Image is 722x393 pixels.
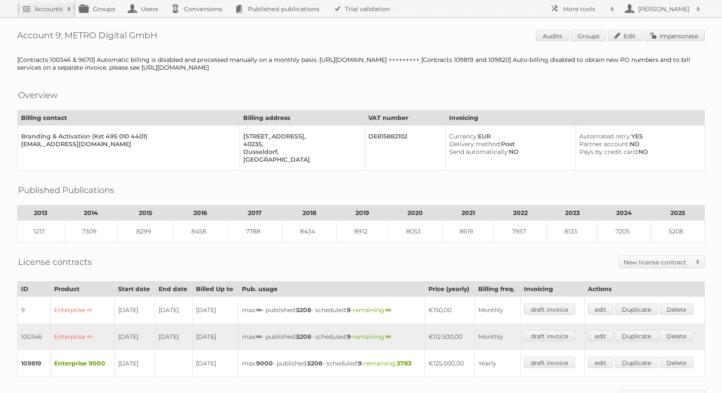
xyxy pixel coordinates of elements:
td: 100346 [18,323,51,350]
h2: Published Publications [18,184,114,196]
td: 7205 [597,221,650,243]
h2: [PERSON_NAME] [636,5,692,13]
strong: ∞ [256,306,262,314]
h2: License contracts [18,255,92,268]
th: 2018 [282,206,337,221]
span: Send automatically: [449,148,509,156]
td: 7309 [64,221,118,243]
td: [DATE] [155,297,193,324]
span: remaining: [364,359,411,367]
th: Product [50,282,114,297]
td: max: - published: - scheduled: - [238,350,425,377]
td: [DATE] [114,350,155,377]
td: [DATE] [114,297,155,324]
td: max: - published: - scheduled: - [238,297,425,324]
strong: 5208 [296,333,311,341]
div: NO [579,140,698,148]
td: Enterprise ∞ [50,297,114,324]
td: [DATE] [114,323,155,350]
span: Automated retry: [579,132,631,140]
strong: ∞ [385,306,391,314]
a: Audits [536,30,569,41]
strong: ∞ [256,333,262,341]
strong: ∞ [385,333,391,341]
a: draft invoice [524,330,575,341]
a: edit [588,357,613,368]
td: Monthly [475,297,520,324]
td: [DATE] [193,350,239,377]
td: 5208 [651,221,705,243]
td: Enterprise ∞ [50,323,114,350]
th: 2017 [228,206,282,221]
td: 7788 [228,221,282,243]
h2: New license contract [624,258,691,267]
th: 2016 [173,206,228,221]
h1: Account 9: METRO Digital GmbH [17,30,705,43]
th: 2021 [442,206,494,221]
a: Impersonate [644,30,705,41]
td: max: - published: - scheduled: - [238,323,425,350]
strong: 9 [347,333,351,341]
th: Billing address [239,111,365,126]
td: [DATE] [155,323,193,350]
div: NO [449,148,569,156]
th: VAT number [365,111,446,126]
th: Invoicing [520,282,584,297]
span: remaining: [353,306,391,314]
td: 8619 [442,221,494,243]
a: Delete [660,304,693,315]
td: €125.000,00 [425,350,475,377]
a: Delete [660,357,693,368]
td: 8458 [173,221,228,243]
h2: Overview [18,89,58,101]
td: 109819 [18,350,51,377]
a: edit [588,330,613,341]
a: edit [588,304,613,315]
th: 2022 [494,206,547,221]
th: Price (yearly) [425,282,475,297]
div: 40235, [243,140,358,148]
td: 9 [18,297,51,324]
a: draft invoice [524,304,575,315]
td: 7957 [494,221,547,243]
div: [STREET_ADDRESS], [243,132,358,140]
td: Monthly [475,323,520,350]
td: DE815882102 [365,126,446,171]
th: Start date [114,282,155,297]
a: New license contract [619,256,704,268]
span: Toggle [691,256,704,268]
a: Duplicate [615,304,658,315]
a: Delete [660,330,693,341]
th: Billing freq. [475,282,520,297]
div: Dusseldorf, [243,148,358,156]
th: 2015 [118,206,173,221]
span: remaining: [353,333,391,341]
a: Duplicate [615,357,658,368]
td: 1217 [18,221,64,243]
td: €112.500,00 [425,323,475,350]
td: [DATE] [193,323,239,350]
th: Actions [584,282,705,297]
th: Billed Up to [193,282,239,297]
th: Pub. usage [238,282,425,297]
a: Edit [608,30,642,41]
th: 2020 [388,206,442,221]
th: ID [18,282,51,297]
th: 2014 [64,206,118,221]
strong: 9 [358,359,362,367]
div: Branding & Activation (Kst 495 010 4401) [21,132,233,140]
span: Pays by credit card: [579,148,638,156]
div: EUR [449,132,569,140]
a: draft invoice [524,357,575,368]
th: 2024 [597,206,650,221]
div: [Contracts 100346 & 9670] Automatic billing is disabled and processed manually on a monthly basis... [17,56,705,71]
th: 2025 [651,206,705,221]
div: [GEOGRAPHIC_DATA] [243,156,358,163]
div: Post [449,140,569,148]
td: [DATE] [193,297,239,324]
strong: 5208 [296,306,311,314]
h2: More tools [563,5,606,13]
td: Enterprise 9000 [50,350,114,377]
strong: 9 [347,306,351,314]
a: Groups [571,30,606,41]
